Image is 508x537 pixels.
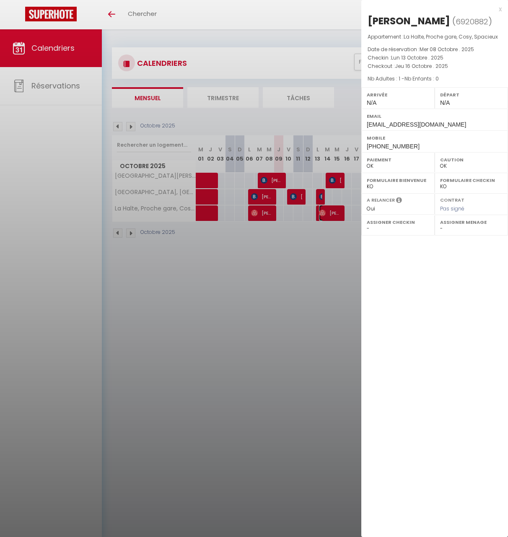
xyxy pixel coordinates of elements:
span: Lun 13 Octobre . 2025 [391,54,443,61]
span: Mer 08 Octobre . 2025 [420,46,474,53]
span: N/A [440,99,450,106]
i: Sélectionner OUI si vous souhaiter envoyer les séquences de messages post-checkout [396,197,402,206]
label: Arrivée [367,91,429,99]
label: Contrat [440,197,464,202]
label: Mobile [367,134,503,142]
div: x [361,4,502,14]
span: Nb Adultes : 1 - [368,75,439,82]
span: N/A [367,99,376,106]
p: Checkin : [368,54,502,62]
label: A relancer [367,197,395,204]
label: Caution [440,156,503,164]
span: La Halte, Proche gare, Cosy, Spacieux [404,33,498,40]
p: Date de réservation : [368,45,502,54]
span: 6920882 [456,16,488,27]
label: Paiement [367,156,429,164]
label: Formulaire Checkin [440,176,503,184]
span: Jeu 16 Octobre . 2025 [395,62,448,70]
p: Checkout : [368,62,502,70]
p: Appartement : [368,33,502,41]
label: Formulaire Bienvenue [367,176,429,184]
span: ( ) [452,16,492,27]
label: Assigner Menage [440,218,503,226]
span: Nb Enfants : 0 [404,75,439,82]
label: Assigner Checkin [367,218,429,226]
label: Email [367,112,503,120]
div: [PERSON_NAME] [368,14,450,28]
span: [EMAIL_ADDRESS][DOMAIN_NAME] [367,121,466,128]
span: Pas signé [440,205,464,212]
label: Départ [440,91,503,99]
span: [PHONE_NUMBER] [367,143,420,150]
